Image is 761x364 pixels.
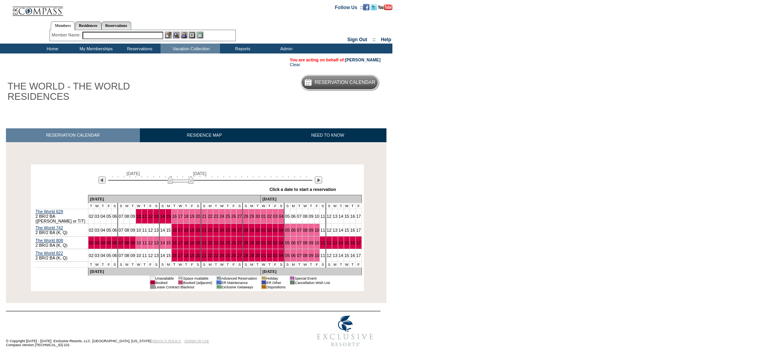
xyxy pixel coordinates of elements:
[35,249,88,262] td: 2 BR/2 BA (K, Q)
[303,228,308,233] a: 08
[172,262,178,268] td: T
[36,251,63,255] a: The World 822
[356,240,361,245] a: 17
[130,240,135,245] a: 09
[279,253,283,258] a: 04
[261,253,266,258] a: 01
[290,57,380,62] span: You are acting on behalf of:
[201,203,207,209] td: S
[344,228,349,233] a: 15
[147,203,153,209] td: F
[284,203,290,209] td: S
[73,44,117,53] td: My Memberships
[255,203,261,209] td: T
[95,253,99,258] a: 03
[237,214,242,219] a: 27
[136,214,141,219] a: 10
[320,240,325,245] a: 11
[141,203,147,209] td: T
[226,240,230,245] a: 25
[279,214,283,219] a: 04
[381,37,391,42] a: Help
[51,21,75,30] a: Members
[95,240,99,245] a: 03
[172,240,177,245] a: 16
[279,240,283,245] a: 04
[166,214,171,219] a: 15
[35,236,88,249] td: 2 BR/2 BA (K, Q)
[195,262,201,268] td: S
[195,240,200,245] a: 20
[202,240,207,245] a: 21
[119,240,123,245] a: 07
[378,4,392,9] a: Subscribe to our YouTube Channel
[154,240,159,245] a: 13
[243,214,248,219] a: 28
[166,253,171,258] a: 15
[89,253,94,258] a: 02
[255,214,260,219] a: 30
[106,203,112,209] td: F
[333,253,337,258] a: 13
[297,228,302,233] a: 07
[195,214,200,219] a: 20
[140,128,269,142] a: RESIDENCE MAP
[267,253,272,258] a: 02
[141,262,147,268] td: T
[356,253,361,258] a: 17
[36,238,63,243] a: The World 808
[326,203,332,209] td: S
[249,253,254,258] a: 29
[220,240,224,245] a: 24
[112,262,118,268] td: S
[309,228,314,233] a: 09
[148,228,153,233] a: 12
[338,203,344,209] td: T
[273,240,278,245] a: 03
[220,44,264,53] td: Reports
[320,214,325,219] a: 11
[136,228,141,233] a: 10
[291,203,296,209] td: M
[95,228,99,233] a: 03
[296,203,302,209] td: T
[154,214,159,219] a: 13
[35,209,88,224] td: 2 BR/2 BA ([PERSON_NAME] or T/T)
[136,240,141,245] a: 10
[356,214,361,219] a: 17
[88,203,94,209] td: T
[273,214,278,219] a: 03
[231,214,236,219] a: 26
[142,253,147,258] a: 11
[255,228,260,233] a: 30
[98,176,106,184] img: Previous
[166,203,172,209] td: M
[363,4,369,10] img: Become our fan on Facebook
[350,228,355,233] a: 16
[172,203,178,209] td: T
[255,253,260,258] a: 30
[94,203,100,209] td: W
[333,214,337,219] a: 13
[126,171,140,176] span: [DATE]
[243,228,248,233] a: 28
[130,253,135,258] a: 09
[314,203,320,209] td: F
[119,214,123,219] a: 07
[309,240,314,245] a: 09
[220,253,224,258] a: 24
[363,4,369,9] a: Become our fan on Facebook
[350,253,355,258] a: 16
[159,203,165,209] td: S
[291,240,296,245] a: 06
[249,214,254,219] a: 29
[130,228,135,233] a: 09
[261,228,266,233] a: 01
[208,240,212,245] a: 22
[112,253,117,258] a: 06
[202,253,207,258] a: 21
[172,214,177,219] a: 16
[107,240,111,245] a: 05
[147,262,153,268] td: F
[213,203,219,209] td: T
